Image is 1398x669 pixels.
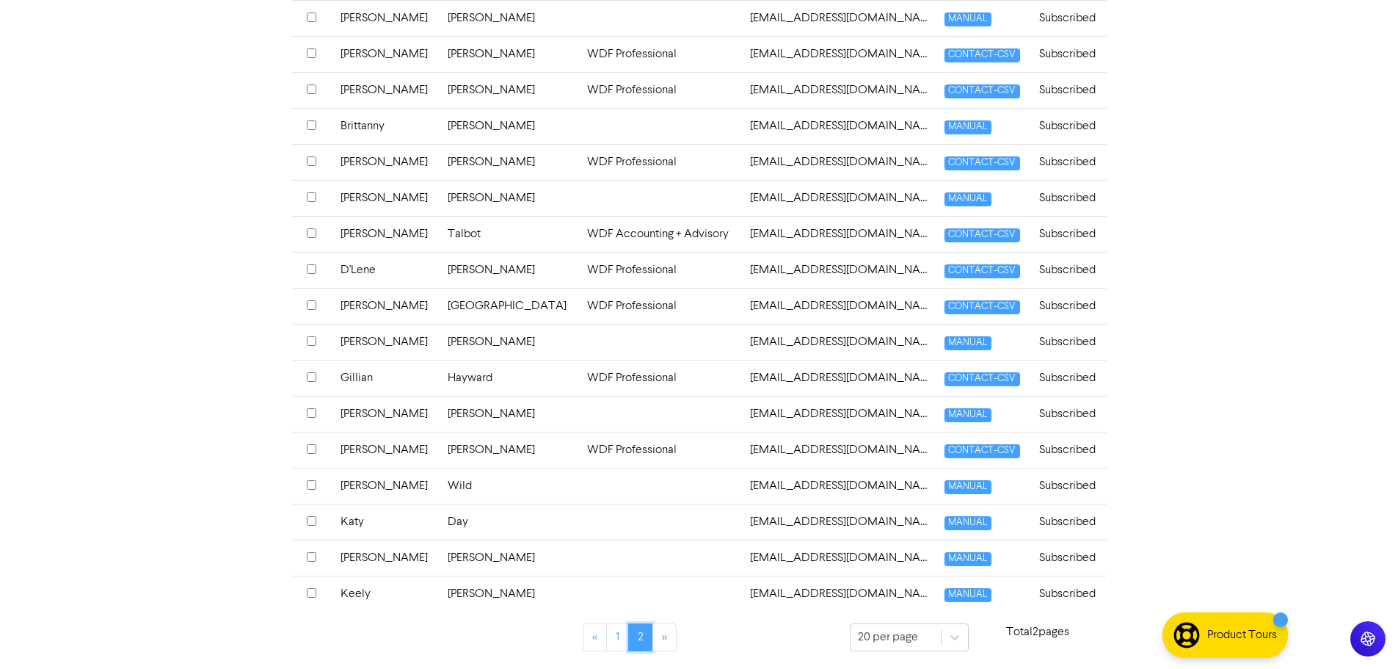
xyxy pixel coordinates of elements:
[332,576,439,612] td: Keely
[1030,36,1106,72] td: Subscribed
[439,360,578,396] td: Hayward
[1030,216,1106,252] td: Subscribed
[332,324,439,360] td: [PERSON_NAME]
[578,252,741,288] td: WDF Professional
[332,288,439,324] td: [PERSON_NAME]
[439,576,578,612] td: [PERSON_NAME]
[944,84,1019,98] span: CONTACT-CSV
[332,540,439,576] td: [PERSON_NAME]
[741,504,936,540] td: kday@wdf.com.au
[439,432,578,468] td: [PERSON_NAME]
[332,360,439,396] td: Gillian
[439,108,578,144] td: [PERSON_NAME]
[578,288,741,324] td: WDF Professional
[944,264,1019,278] span: CONTACT-CSV
[606,623,629,651] a: Page 1
[858,629,918,646] div: 20 per page
[1030,288,1106,324] td: Subscribed
[944,48,1019,62] span: CONTACT-CSV
[439,144,578,180] td: [PERSON_NAME]
[944,336,991,350] span: MANUAL
[741,360,936,396] td: ghayward@wdf.com.au
[969,623,1107,641] p: Total 2 pages
[741,180,936,216] td: cmartin@wdf.com.au
[439,180,578,216] td: [PERSON_NAME]
[332,396,439,432] td: [PERSON_NAME]
[1030,108,1106,144] td: Subscribed
[1030,396,1106,432] td: Subscribed
[1030,180,1106,216] td: Subscribed
[332,252,439,288] td: D'Lene
[439,36,578,72] td: [PERSON_NAME]
[1030,144,1106,180] td: Subscribed
[741,324,936,360] td: ewillers@wdf.com.au
[1325,599,1398,669] iframe: Chat Widget
[741,468,936,504] td: jwild@wdf.com.au
[741,288,936,324] td: ekingston@wdf.com.au
[1030,324,1106,360] td: Subscribed
[439,324,578,360] td: [PERSON_NAME]
[944,408,991,422] span: MANUAL
[578,72,741,108] td: WDF Professional
[332,144,439,180] td: [PERSON_NAME]
[741,144,936,180] td: ccotter@wdf.com.au
[439,468,578,504] td: Wild
[944,444,1019,458] span: CONTACT-CSV
[332,468,439,504] td: [PERSON_NAME]
[944,120,991,134] span: MANUAL
[944,480,991,494] span: MANUAL
[439,252,578,288] td: [PERSON_NAME]
[583,623,607,651] a: «
[1030,72,1106,108] td: Subscribed
[439,72,578,108] td: [PERSON_NAME]
[439,540,578,576] td: [PERSON_NAME]
[578,144,741,180] td: WDF Professional
[944,516,991,530] span: MANUAL
[1030,432,1106,468] td: Subscribed
[332,216,439,252] td: [PERSON_NAME]
[578,216,741,252] td: WDF Accounting + Advisory
[741,36,936,72] td: bguiton@wdf.com.au
[578,360,741,396] td: WDF Professional
[944,372,1019,386] span: CONTACT-CSV
[944,300,1019,314] span: CONTACT-CSV
[944,156,1019,170] span: CONTACT-CSV
[1030,504,1106,540] td: Subscribed
[332,72,439,108] td: [PERSON_NAME]
[332,180,439,216] td: [PERSON_NAME]
[628,623,653,651] a: Page 2 is your current page
[944,12,991,26] span: MANUAL
[439,504,578,540] td: Day
[1030,468,1106,504] td: Subscribed
[439,216,578,252] td: Talbot
[944,192,991,206] span: MANUAL
[332,108,439,144] td: Brittanny
[1030,360,1106,396] td: Subscribed
[741,216,936,252] td: ctalbot@wdf.com.au
[741,432,936,468] td: jcroxton@wdf.com.au
[1030,252,1106,288] td: Subscribed
[439,288,578,324] td: [GEOGRAPHIC_DATA]
[741,108,936,144] td: bodonnell@wdf.com.au
[741,540,936,576] td: kgoddard@wdf.com.au
[1030,540,1106,576] td: Subscribed
[741,252,936,288] td: dbrowning@wdf.com.au
[332,432,439,468] td: [PERSON_NAME]
[332,36,439,72] td: [PERSON_NAME]
[741,72,936,108] td: bkotzur@wdf.com.au
[439,396,578,432] td: [PERSON_NAME]
[741,576,936,612] td: kkennedy@wdf.com.au
[741,396,936,432] td: hhastie@wdf.com.au
[332,504,439,540] td: Katy
[944,588,991,602] span: MANUAL
[944,228,1019,242] span: CONTACT-CSV
[944,552,991,566] span: MANUAL
[578,432,741,468] td: WDF Professional
[1030,576,1106,612] td: Subscribed
[578,36,741,72] td: WDF Professional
